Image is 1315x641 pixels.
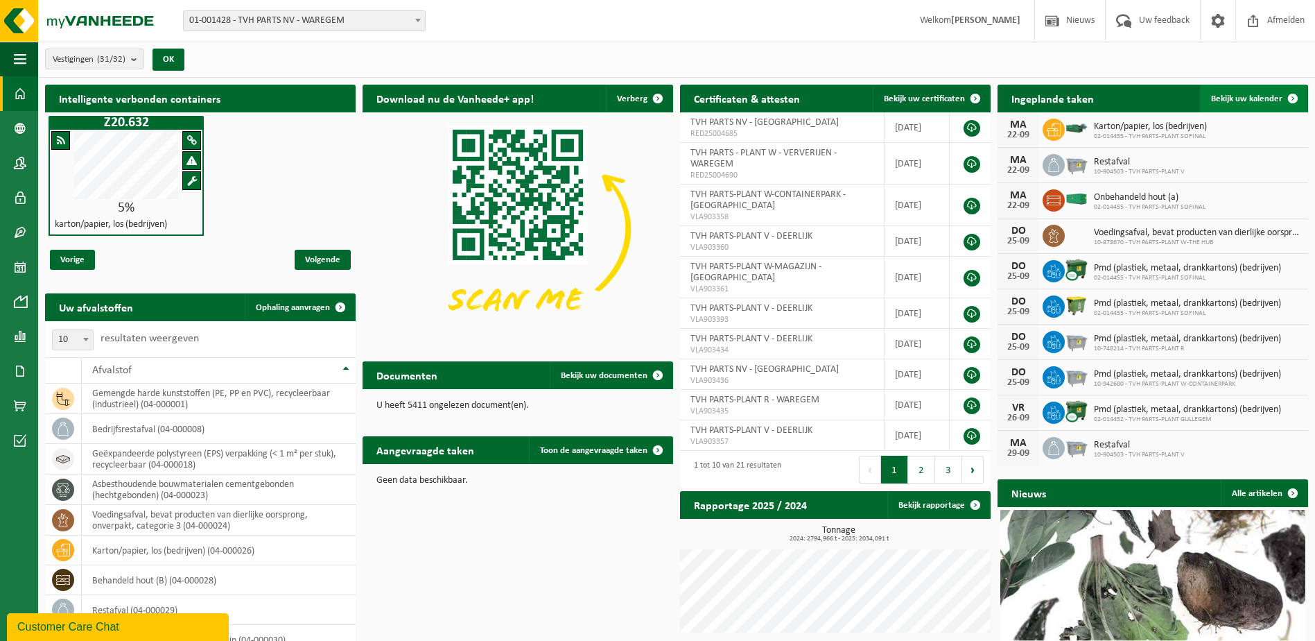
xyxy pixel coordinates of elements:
strong: [PERSON_NAME] [951,15,1020,26]
img: WB-1100-CU [1065,258,1088,282]
span: Pmd (plastiek, metaal, drankkartons) (bedrijven) [1094,263,1281,274]
span: 10-942680 - TVH PARTS-PLANT W-CONTAINERPARK [1094,380,1281,388]
h2: Intelligente verbonden containers [45,85,356,112]
div: 22-09 [1004,166,1032,176]
button: Vestigingen(31/32) [45,49,144,69]
span: VLA903361 [690,284,873,295]
span: Pmd (plastiek, metaal, drankkartons) (bedrijven) [1094,404,1281,416]
button: 3 [935,456,962,484]
img: WB-2500-GAL-GY-01 [1065,329,1088,352]
span: Voedingsafval, bevat producten van dierlijke oorsprong, onverpakt, categorie 3 [1094,228,1301,239]
span: 01-001428 - TVH PARTS NV - WAREGEM [184,11,425,31]
div: MA [1004,155,1032,166]
span: Vorige [50,250,95,270]
span: 10-748214 - TVH PARTS-PLANT R [1094,345,1281,353]
td: [DATE] [885,298,950,329]
div: 29-09 [1004,449,1032,459]
span: VLA903436 [690,375,873,386]
td: voedingsafval, bevat producten van dierlijke oorsprong, onverpakt, categorie 3 (04-000024) [82,505,356,536]
span: Restafval [1094,440,1185,451]
span: 02-014455 - TVH PARTS-PLANT SOFINAL [1094,274,1281,282]
span: Bekijk uw documenten [561,371,647,380]
td: [DATE] [885,257,950,298]
button: Verberg [606,85,672,112]
div: 22-09 [1004,201,1032,211]
a: Bekijk uw documenten [550,361,672,389]
div: DO [1004,261,1032,272]
span: VLA903434 [690,345,873,356]
span: TVH PARTS-PLANT V - DEERLIJK [690,303,812,314]
span: TVH PARTS-PLANT W-CONTAINERPARK - [GEOGRAPHIC_DATA] [690,189,846,211]
img: WB-2500-GAL-GY-01 [1065,152,1088,176]
span: Ophaling aanvragen [256,303,330,312]
span: TVH PARTS-PLANT V - DEERLIJK [690,334,812,344]
span: Volgende [295,250,351,270]
div: DO [1004,296,1032,307]
div: VR [1004,402,1032,413]
span: RED25004690 [690,170,873,181]
div: 26-09 [1004,413,1032,423]
span: VLA903435 [690,406,873,417]
span: 10 [53,330,93,350]
button: Next [962,456,984,484]
img: HK-XC-40-GN-00 [1065,193,1088,205]
span: Onbehandeld hout (a) [1094,192,1205,203]
h1: Z20.632 [52,116,200,130]
td: karton/papier, los (bedrijven) (04-000026) [82,536,356,565]
span: TVH PARTS-PLANT R - WAREGEM [690,395,819,405]
div: DO [1004,225,1032,237]
span: TVH PARTS NV - [GEOGRAPHIC_DATA] [690,117,839,128]
td: geëxpandeerde polystyreen (EPS) verpakking (< 1 m² per stuk), recycleerbaar (04-000018) [82,444,356,475]
td: [DATE] [885,359,950,390]
h2: Nieuws [998,479,1060,506]
span: Pmd (plastiek, metaal, drankkartons) (bedrijven) [1094,334,1281,345]
div: 25-09 [1004,237,1032,246]
button: 2 [908,456,935,484]
div: MA [1004,190,1032,201]
span: Vestigingen [53,49,125,70]
p: Geen data beschikbaar. [376,476,659,486]
span: 02-014455 - TVH PARTS-PLANT SOFINAL [1094,133,1207,141]
a: Bekijk uw kalender [1200,85,1307,112]
span: VLA903393 [690,314,873,325]
h2: Ingeplande taken [998,85,1108,112]
span: 10-904503 - TVH PARTS-PLANT V [1094,168,1185,176]
span: Pmd (plastiek, metaal, drankkartons) (bedrijven) [1094,369,1281,380]
td: [DATE] [885,143,950,185]
button: Previous [859,456,881,484]
span: 10 [52,330,94,350]
iframe: chat widget [7,610,232,641]
a: Bekijk rapportage [887,491,989,519]
span: Bekijk uw certificaten [884,94,965,103]
h3: Tonnage [687,526,991,542]
span: VLA903358 [690,212,873,223]
h2: Download nu de Vanheede+ app! [363,85,548,112]
label: resultaten weergeven [101,333,199,344]
span: Pmd (plastiek, metaal, drankkartons) (bedrijven) [1094,298,1281,309]
span: 02-014455 - TVH PARTS-PLANT SOFINAL [1094,203,1205,212]
span: VLA903360 [690,242,873,253]
td: gemengde harde kunststoffen (PE, PP en PVC), recycleerbaar (industrieel) (04-000001) [82,384,356,414]
span: TVH PARTS-PLANT V - DEERLIJK [690,425,812,436]
div: 25-09 [1004,307,1032,317]
span: TVH PARTS - PLANT W - VERVERIJEN - WAREGEM [690,148,837,169]
h2: Documenten [363,361,451,388]
img: WB-1100-HPE-GN-50 [1065,293,1088,317]
td: [DATE] [885,420,950,451]
span: Karton/papier, los (bedrijven) [1094,121,1207,133]
div: 5% [50,201,202,215]
h2: Certificaten & attesten [680,85,814,112]
span: 10-904503 - TVH PARTS-PLANT V [1094,451,1185,459]
h2: Uw afvalstoffen [45,293,147,320]
p: U heeft 5411 ongelezen document(en). [376,401,659,411]
span: TVH PARTS NV - [GEOGRAPHIC_DATA] [690,364,839,375]
span: TVH PARTS-PLANT V - DEERLIJK [690,231,812,241]
span: Afvalstof [92,365,132,376]
span: 02-014455 - TVH PARTS-PLANT SOFINAL [1094,309,1281,318]
span: Bekijk uw kalender [1211,94,1282,103]
button: OK [153,49,184,71]
div: 25-09 [1004,378,1032,388]
td: behandeld hout (B) (04-000028) [82,565,356,595]
div: 25-09 [1004,343,1032,352]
